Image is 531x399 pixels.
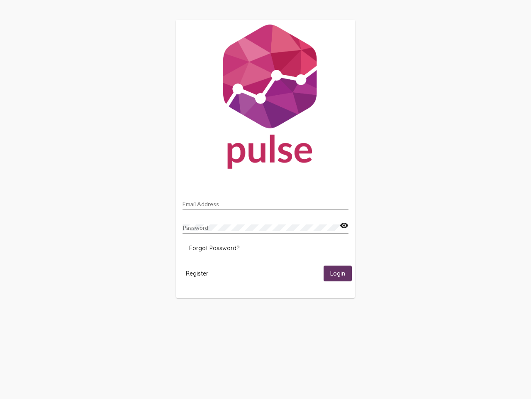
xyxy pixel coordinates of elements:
[189,244,239,252] span: Forgot Password?
[324,266,352,281] button: Login
[330,270,345,278] span: Login
[183,241,246,256] button: Forgot Password?
[340,221,348,231] mat-icon: visibility
[186,270,208,277] span: Register
[179,266,215,281] button: Register
[176,20,355,177] img: Pulse For Good Logo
